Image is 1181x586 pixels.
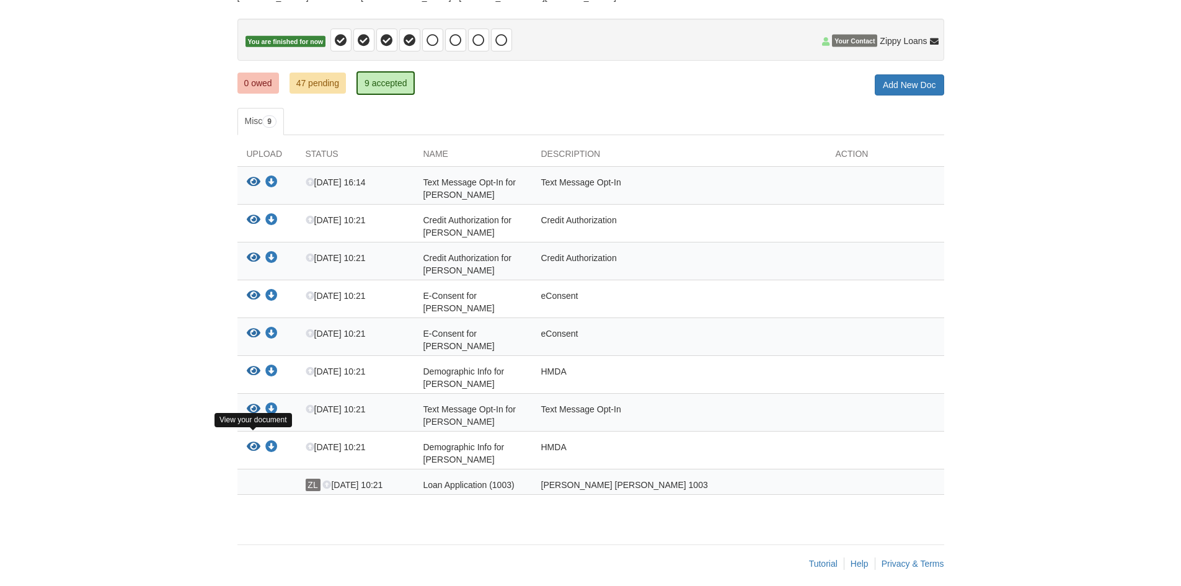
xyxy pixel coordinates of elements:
[306,177,366,187] span: [DATE] 16:14
[247,365,260,378] button: View Demographic Info for Aaron Rouse
[265,254,278,264] a: Download Credit Authorization for Samantha Amburgey
[265,291,278,301] a: Download E-Consent for Aaron Rouse
[423,480,515,490] span: Loan Application (1003)
[237,73,279,94] a: 0 owed
[265,367,278,377] a: Download Demographic Info for Aaron Rouse
[423,329,495,351] span: E-Consent for [PERSON_NAME]
[423,215,511,238] span: Credit Authorization for [PERSON_NAME]
[247,214,260,227] button: View Credit Authorization for Aaron Rouse
[247,403,260,416] button: View Text Message Opt-In for Samantha Amburgey
[306,404,366,414] span: [DATE] 10:21
[306,479,321,491] span: ZL
[532,290,826,314] div: eConsent
[423,253,511,275] span: Credit Authorization for [PERSON_NAME]
[423,177,516,200] span: Text Message Opt-In for [PERSON_NAME]
[532,441,826,466] div: HMDA
[296,148,414,166] div: Status
[532,403,826,428] div: Text Message Opt-In
[306,215,366,225] span: [DATE] 10:21
[423,404,516,427] span: Text Message Opt-In for [PERSON_NAME]
[532,327,826,352] div: eConsent
[215,413,292,427] div: View your document
[882,559,944,569] a: Privacy & Terms
[245,36,326,48] span: You are finished for now
[532,176,826,201] div: Text Message Opt-In
[306,253,366,263] span: [DATE] 10:21
[880,35,927,47] span: Zippy Loans
[851,559,869,569] a: Help
[247,441,260,454] button: View Demographic Info for Samantha Amburgey
[532,148,826,166] div: Description
[262,115,276,128] span: 9
[247,327,260,340] button: View E-Consent for Samantha Amburgey
[809,559,838,569] a: Tutorial
[247,290,260,303] button: View E-Consent for Aaron Rouse
[532,479,826,491] div: [PERSON_NAME] [PERSON_NAME] 1003
[265,405,278,415] a: Download Text Message Opt-In for Samantha Amburgey
[247,252,260,265] button: View Credit Authorization for Samantha Amburgey
[265,329,278,339] a: Download E-Consent for Samantha Amburgey
[306,442,366,452] span: [DATE] 10:21
[237,148,296,166] div: Upload
[322,480,383,490] span: [DATE] 10:21
[306,329,366,339] span: [DATE] 10:21
[247,176,260,189] button: View Text Message Opt-In for Aaron Rouse
[237,108,284,135] a: Misc
[265,178,278,188] a: Download Text Message Opt-In for Aaron Rouse
[832,35,877,47] span: Your Contact
[826,148,944,166] div: Action
[306,366,366,376] span: [DATE] 10:21
[532,214,826,239] div: Credit Authorization
[290,73,346,94] a: 47 pending
[306,291,366,301] span: [DATE] 10:21
[875,74,944,95] a: Add New Doc
[532,365,826,390] div: HMDA
[423,366,505,389] span: Demographic Info for [PERSON_NAME]
[265,216,278,226] a: Download Credit Authorization for Aaron Rouse
[423,442,505,464] span: Demographic Info for [PERSON_NAME]
[265,443,278,453] a: Download Demographic Info for Samantha Amburgey
[423,291,495,313] span: E-Consent for [PERSON_NAME]
[532,252,826,277] div: Credit Authorization
[414,148,532,166] div: Name
[356,71,415,95] a: 9 accepted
